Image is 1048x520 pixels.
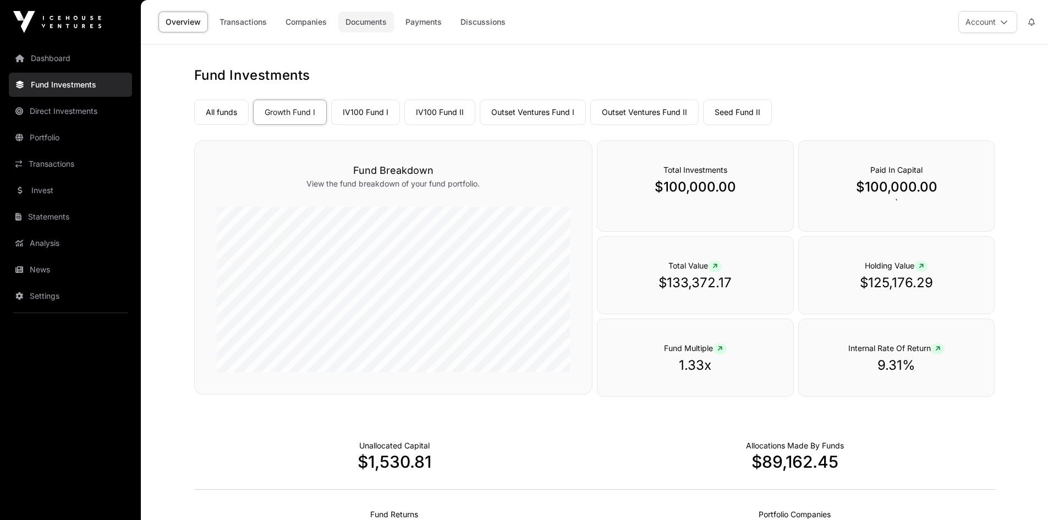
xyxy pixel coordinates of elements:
[958,11,1017,33] button: Account
[9,258,132,282] a: News
[338,12,394,32] a: Documents
[619,178,771,196] p: $100,000.00
[9,231,132,255] a: Analysis
[9,178,132,202] a: Invest
[759,509,831,520] p: Number of Companies Deployed Into
[848,343,945,353] span: Internal Rate Of Return
[9,46,132,70] a: Dashboard
[13,11,101,33] img: Icehouse Ventures Logo
[664,343,727,353] span: Fund Multiple
[253,100,327,125] a: Growth Fund I
[590,100,699,125] a: Outset Ventures Fund II
[212,12,274,32] a: Transactions
[9,125,132,150] a: Portfolio
[453,12,513,32] a: Discussions
[668,261,722,270] span: Total Value
[703,100,772,125] a: Seed Fund II
[870,165,923,174] span: Paid In Capital
[480,100,586,125] a: Outset Ventures Fund I
[9,99,132,123] a: Direct Investments
[359,440,430,451] p: Cash not yet allocated
[821,357,973,374] p: 9.31%
[194,67,995,84] h1: Fund Investments
[821,274,973,292] p: $125,176.29
[217,178,570,189] p: View the fund breakdown of your fund portfolio.
[746,440,844,451] p: Capital Deployed Into Companies
[9,152,132,176] a: Transactions
[663,165,727,174] span: Total Investments
[404,100,475,125] a: IV100 Fund II
[798,140,995,232] div: `
[865,261,928,270] span: Holding Value
[331,100,400,125] a: IV100 Fund I
[194,100,249,125] a: All funds
[619,274,771,292] p: $133,372.17
[194,452,595,472] p: $1,530.81
[619,357,771,374] p: 1.33x
[217,163,570,178] h3: Fund Breakdown
[9,284,132,308] a: Settings
[278,12,334,32] a: Companies
[595,452,995,472] p: $89,162.45
[993,467,1048,520] iframe: Chat Widget
[158,12,208,32] a: Overview
[398,12,449,32] a: Payments
[821,178,973,196] p: $100,000.00
[9,73,132,97] a: Fund Investments
[9,205,132,229] a: Statements
[370,509,418,520] p: Realised Returns from Funds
